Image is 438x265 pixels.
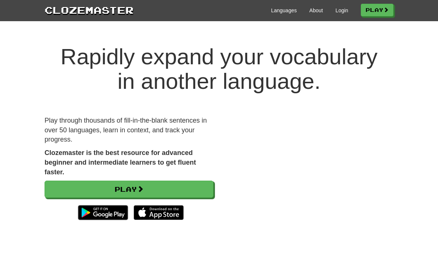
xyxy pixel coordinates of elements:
[271,7,297,14] a: Languages
[134,205,184,220] img: Download_on_the_App_Store_Badge_US-UK_135x40-25178aeef6eb6b83b96f5f2d004eda3bffbb37122de64afbaef7...
[361,4,393,16] a: Play
[45,3,134,17] a: Clozemaster
[336,7,348,14] a: Login
[309,7,323,14] a: About
[45,116,213,145] p: Play through thousands of fill-in-the-blank sentences in over 50 languages, learn in context, and...
[45,181,213,198] a: Play
[45,149,196,175] strong: Clozemaster is the best resource for advanced beginner and intermediate learners to get fluent fa...
[74,201,132,224] img: Get it on Google Play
